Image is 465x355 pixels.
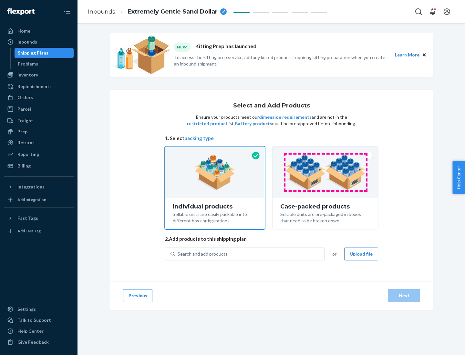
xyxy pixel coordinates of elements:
div: Orders [17,94,33,101]
div: Search and add products [178,251,228,257]
div: Returns [17,139,35,146]
button: Close Navigation [61,5,74,18]
span: 1. Select [165,135,378,142]
button: Fast Tags [4,213,74,223]
div: Billing [17,163,31,169]
span: or [332,251,336,257]
a: Replenishments [4,81,74,92]
div: Replenishments [17,83,52,90]
button: Help Center [452,161,465,194]
button: Close [421,51,428,58]
p: Kitting Prep has launched [195,43,256,51]
ol: breadcrumbs [83,2,232,21]
div: Add Fast Tag [17,228,41,234]
a: Reporting [4,149,74,159]
a: Returns [4,137,74,148]
button: Battery products [235,120,272,127]
button: Open notifications [426,5,439,18]
a: Problems [15,59,74,69]
a: Add Integration [4,195,74,205]
div: Next [393,292,415,299]
div: Give Feedback [17,339,49,345]
img: case-pack.59cecea509d18c883b923b81aeac6d0b.png [285,155,366,190]
button: packing type [184,135,214,142]
div: Freight [17,117,33,124]
a: Add Fast Tag [4,226,74,236]
span: 2. Add products to this shipping plan [165,236,378,242]
div: Home [17,28,30,34]
div: Add Integration [17,197,46,202]
img: Flexport logo [7,8,35,15]
div: Inbounds [17,39,37,45]
button: Give Feedback [4,337,74,347]
div: Talk to Support [17,317,51,323]
div: Inventory [17,72,38,78]
a: Parcel [4,104,74,114]
button: Open Search Box [412,5,425,18]
button: Open account menu [440,5,453,18]
a: Billing [4,161,74,171]
div: Fast Tags [17,215,38,221]
div: Parcel [17,106,31,112]
p: Ensure your products meet our and are not in the list. must be pre-approved before inbounding. [186,114,357,127]
a: Home [4,26,74,36]
div: Reporting [17,151,39,157]
button: Next [388,289,420,302]
p: To access the kitting prep service, add any kitted products requiring kitting preparation when yo... [174,54,389,67]
button: Previous [123,289,152,302]
a: Inventory [4,70,74,80]
div: Sellable units are pre-packaged in boxes that need to be broken down. [280,210,370,224]
a: Orders [4,92,74,103]
a: Inbounds [4,37,74,47]
a: Prep [4,127,74,137]
div: Case-packed products [280,203,370,210]
a: Shipping Plans [15,48,74,58]
div: Settings [17,306,36,312]
h1: Select and Add Products [233,103,310,109]
button: Integrations [4,182,74,192]
a: Freight [4,116,74,126]
a: Inbounds [88,8,115,15]
button: restricted product [187,120,228,127]
div: NEW [174,43,190,51]
div: Help Center [17,328,44,334]
div: Integrations [17,184,45,190]
div: Problems [18,61,38,67]
div: Prep [17,128,27,135]
a: Talk to Support [4,315,74,325]
button: dimension requirements [259,114,312,120]
div: Sellable units are easily packable into different box configurations. [173,210,257,224]
a: Help Center [4,326,74,336]
div: Shipping Plans [18,50,48,56]
img: individual-pack.facf35554cb0f1810c75b2bd6df2d64e.png [195,155,235,190]
div: Individual products [173,203,257,210]
button: Learn More [395,51,419,58]
a: Settings [4,304,74,314]
span: Extremely Gentle Sand Dollar [128,8,218,16]
button: Upload file [344,248,378,260]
